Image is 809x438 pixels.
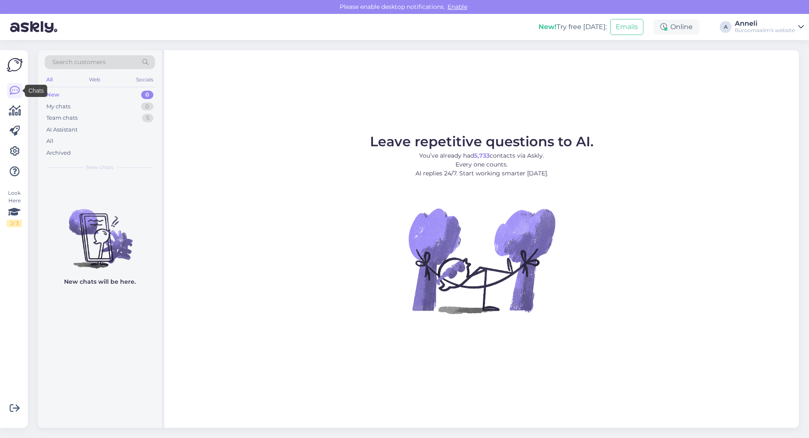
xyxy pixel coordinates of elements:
[25,85,47,97] div: Chats
[538,22,607,32] div: Try free [DATE]:
[610,19,643,35] button: Emails
[141,91,153,99] div: 0
[7,189,22,227] div: Look Here
[654,19,699,35] div: Online
[46,126,78,134] div: AI Assistant
[38,194,162,270] img: No chats
[474,152,490,159] b: 5,733
[87,74,102,85] div: Web
[45,74,54,85] div: All
[86,164,113,171] span: New chats
[46,102,70,111] div: My chats
[64,277,136,286] p: New chats will be here.
[720,21,731,33] div: A
[141,102,153,111] div: 0
[7,220,22,227] div: 2 / 3
[406,185,557,336] img: No Chat active
[142,114,153,122] div: 5
[735,27,795,34] div: Büroomaailm's website
[538,23,557,31] b: New!
[52,58,106,67] span: Search customers
[46,137,54,145] div: All
[7,57,23,73] img: Askly Logo
[46,149,71,157] div: Archived
[445,3,470,11] span: Enable
[735,20,804,34] a: AnneliBüroomaailm's website
[735,20,795,27] div: Anneli
[134,74,155,85] div: Socials
[370,151,594,178] p: You’ve already had contacts via Askly. Every one counts. AI replies 24/7. Start working smarter [...
[46,91,59,99] div: New
[46,114,78,122] div: Team chats
[370,133,594,150] span: Leave repetitive questions to AI.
